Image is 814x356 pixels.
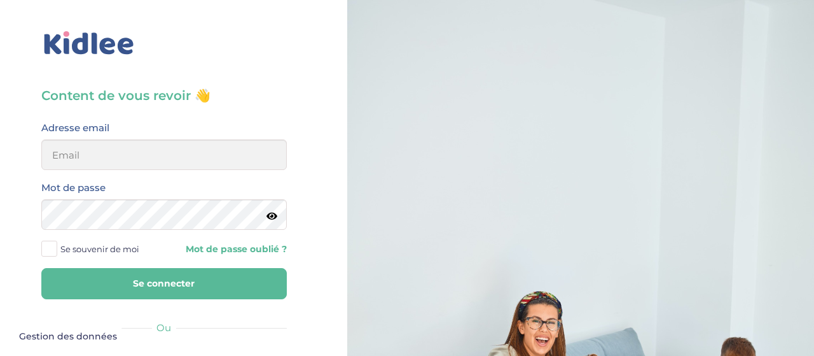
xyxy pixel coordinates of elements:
label: Mot de passe [41,180,106,196]
span: Gestion des données [19,331,117,343]
span: Se souvenir de moi [60,241,139,257]
span: Ou [156,322,171,334]
label: Adresse email [41,120,109,136]
img: logo_kidlee_bleu [41,29,137,58]
h3: Content de vous revoir 👋 [41,87,287,104]
button: Gestion des données [11,324,125,350]
a: Mot de passe oublié ? [174,243,287,255]
input: Email [41,139,287,170]
button: Se connecter [41,268,287,299]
